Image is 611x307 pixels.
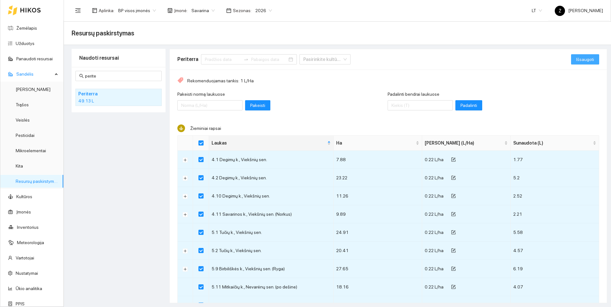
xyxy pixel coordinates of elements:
button: form [446,264,461,274]
a: [PERSON_NAME] [16,87,50,92]
td: 5.2 [511,169,599,187]
span: Ha [336,139,414,146]
a: Meteorologija [17,240,44,245]
span: Resursų paskirstymas [72,28,134,38]
button: Išskleisti [183,176,188,181]
span: [PERSON_NAME] (L/Ha) [425,139,503,146]
td: 5.9 Birbiliškės k., Viekšnių sen. (Ryga) [209,260,334,278]
span: Ž [559,6,561,16]
th: this column's title is Norma (L/Ha),this column is sortable [422,136,511,151]
td: 4.2 Degimų k., Viekšnių sen. [209,169,334,187]
span: Išsaugoti [576,56,594,63]
a: Trąšos [16,102,29,107]
div: Rekomenduojamas tankis: 1 L/Ha [177,77,599,84]
button: form [446,191,461,201]
button: menu-fold [72,4,84,17]
input: Padalinti bendrai laukuose [388,100,453,110]
td: 23.22 [334,169,422,187]
span: swap-right [244,57,249,62]
a: Nustatymai [16,271,38,276]
span: [PERSON_NAME] [555,8,603,13]
button: Pakeisti [245,100,270,110]
span: Aplinka : [99,7,114,14]
span: Žieminiai rapsai [190,126,221,131]
td: 9.89 [334,205,422,223]
input: Pakeisti normą laukuose [177,100,243,110]
td: 20.41 [334,242,422,260]
a: Veislės [16,117,30,123]
button: form [446,245,461,256]
span: form [451,230,456,235]
span: form [451,157,456,162]
span: 2026 [255,6,272,15]
td: 4.11 Savarinos k., Viekšnių sen. (Norkus) [209,205,334,223]
button: Išsaugoti [571,54,599,64]
span: Padalinti [460,102,477,109]
button: Išskleisti [183,157,188,162]
a: Panaudoti resursai [16,56,53,61]
button: Išskleisti [183,212,188,217]
td: 2.21 [511,205,599,223]
td: 2.52 [511,187,599,205]
span: Sandėlis [16,68,53,80]
button: Išskleisti [183,266,188,272]
td: 27.65 [334,260,422,278]
span: LT [532,6,542,15]
span: menu-fold [75,8,81,13]
span: shop [167,8,173,13]
span: Laukas [212,139,326,146]
span: layout [92,8,97,13]
a: Žemėlapis [16,26,37,31]
th: this column's title is Sunaudota (L),this column is sortable [511,136,599,151]
a: Ūkio analitika [16,286,42,291]
button: Padalinti [455,100,482,110]
span: form [451,266,456,272]
span: form [451,248,456,253]
span: form [451,176,456,181]
input: Paieška [85,72,158,79]
span: 0.22 L/ha [425,175,444,180]
a: Pesticidai [16,133,35,138]
a: Mikroelementai [16,148,46,153]
input: Pradžios data [205,56,241,63]
span: form [451,194,456,199]
td: 5.2 Tučių k., Viekšnių sen. [209,242,334,260]
span: search [79,74,84,78]
span: 0.22 L/ha [425,230,444,235]
a: Inventorius [17,225,39,230]
span: form [451,212,456,217]
a: PPIS [16,301,25,306]
td: 5.1 Tučių k., Viekšnių sen. [209,223,334,242]
td: 4.07 [511,278,599,296]
span: 0.22 L/ha [425,248,444,253]
span: Pakeisti [250,102,265,109]
button: form [446,282,461,292]
td: 4.57 [511,242,599,260]
td: 5.58 [511,223,599,242]
a: Kita [16,163,23,168]
button: form [446,173,461,183]
span: Savarina [191,6,215,15]
span: Sunaudota (L) [513,139,592,146]
span: calendar [226,8,231,13]
button: Išskleisti [183,194,188,199]
th: this column's title is Ha,this column is sortable [334,136,422,151]
a: Užduotys [16,41,35,46]
button: form [446,209,461,219]
span: 0.22 L/ha [425,157,444,162]
div: Periterra [177,55,198,63]
span: tag [177,77,183,84]
span: 0.22 L/ha [425,266,444,271]
div: 49.13 L [78,97,159,104]
td: 5.11 Mitkaičių k., Nevarėnų sen. (po dešine) [209,278,334,296]
a: Vartotojai [16,255,34,260]
span: form [451,285,456,290]
a: Resursų paskirstymas [16,179,59,184]
td: 6.19 [511,260,599,278]
td: 11.26 [334,187,422,205]
button: form [446,227,461,237]
td: 4.10 Degimų k., Viekšnių sen. [209,187,334,205]
span: 0.22 L/ha [425,193,444,198]
td: 7.88 [334,151,422,169]
td: 24.91 [334,223,422,242]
